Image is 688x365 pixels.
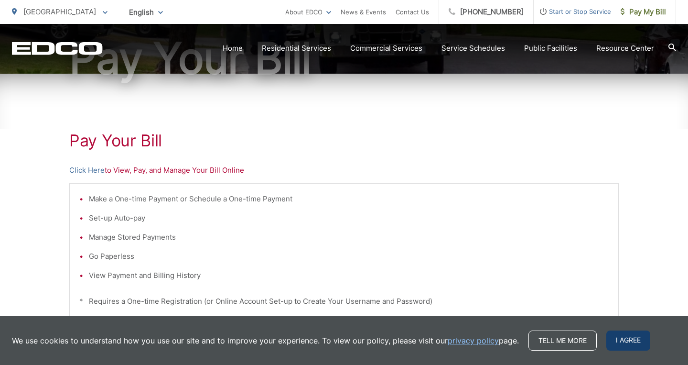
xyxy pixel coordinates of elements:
li: Make a One-time Payment or Schedule a One-time Payment [89,193,609,205]
a: News & Events [341,6,386,18]
a: Contact Us [396,6,429,18]
a: Resource Center [596,43,654,54]
a: Tell me more [528,331,597,351]
p: * Requires a One-time Registration (or Online Account Set-up to Create Your Username and Password) [79,296,609,307]
a: Home [223,43,243,54]
span: I agree [606,331,650,351]
h1: Pay Your Bill [12,34,676,82]
li: View Payment and Billing History [89,270,609,281]
a: EDCD logo. Return to the homepage. [12,42,103,55]
li: Manage Stored Payments [89,232,609,243]
li: Go Paperless [89,251,609,262]
a: privacy policy [448,335,499,346]
a: Residential Services [262,43,331,54]
h1: Pay Your Bill [69,131,619,150]
a: About EDCO [285,6,331,18]
p: We use cookies to understand how you use our site and to improve your experience. To view our pol... [12,335,519,346]
p: to View, Pay, and Manage Your Bill Online [69,165,619,176]
a: Click Here [69,165,105,176]
a: Commercial Services [350,43,422,54]
a: Public Facilities [524,43,577,54]
li: Set-up Auto-pay [89,212,609,224]
span: Pay My Bill [621,6,666,18]
span: [GEOGRAPHIC_DATA] [23,7,96,16]
a: Service Schedules [441,43,505,54]
span: English [122,4,170,21]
